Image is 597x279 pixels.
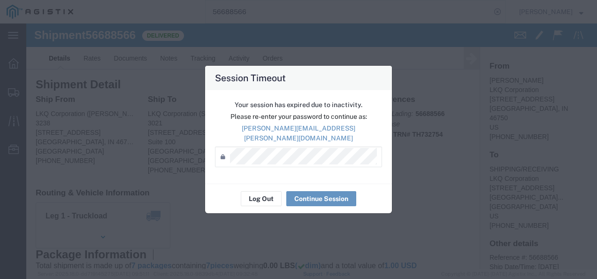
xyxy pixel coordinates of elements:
[286,191,356,206] button: Continue Session
[241,191,282,206] button: Log Out
[215,112,382,122] p: Please re-enter your password to continue as:
[215,124,382,143] p: [PERSON_NAME][EMAIL_ADDRESS][PERSON_NAME][DOMAIN_NAME]
[215,71,286,85] h4: Session Timeout
[215,100,382,110] p: Your session has expired due to inactivity.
